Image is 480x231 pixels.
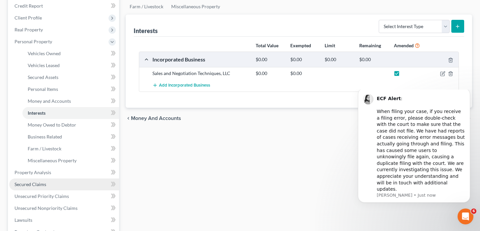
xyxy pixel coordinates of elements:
[356,57,390,63] div: $0.00
[29,103,117,109] p: Message from Lindsey, sent Just now
[15,181,46,187] span: Secured Claims
[28,146,61,151] span: Farm / Livestock
[9,167,119,178] a: Property Analysis
[22,71,119,83] a: Secured Assets
[9,190,119,202] a: Unsecured Priority Claims
[9,202,119,214] a: Unsecured Nonpriority Claims
[15,3,43,9] span: Credit Report
[28,62,60,68] span: Vehicles Leased
[321,57,356,63] div: $0.00
[15,15,42,20] span: Client Profile
[256,43,278,48] strong: Total Value
[29,6,53,12] b: ECF Alert
[287,57,321,63] div: $0.00
[287,70,321,77] div: $0.00
[149,70,252,77] div: Sales and Negotiation Techniques, LLC
[159,83,210,88] span: Add Incorporated Business
[28,134,62,139] span: Business Related
[22,59,119,71] a: Vehicles Leased
[15,4,25,15] img: Profile image for Lindsey
[22,143,119,155] a: Farm / Livestock
[134,27,158,35] div: Interests
[15,217,32,223] span: Lawsuits
[22,107,119,119] a: Interests
[28,98,71,104] span: Money and Accounts
[152,79,210,92] button: Add Incorporated Business
[458,209,473,224] iframe: Intercom live chat
[15,205,78,211] span: Unsecured Nonpriority Claims
[22,95,119,107] a: Money and Accounts
[22,119,119,131] a: Money Owed to Debtor
[15,170,51,175] span: Property Analysis
[28,110,46,116] span: Interests
[28,158,77,163] span: Miscellaneous Property
[471,209,476,214] span: 6
[290,43,311,48] strong: Exempted
[22,48,119,59] a: Vehicles Owned
[126,116,181,121] button: chevron_left Money and Accounts
[29,3,117,102] div: Message content
[15,27,43,32] span: Real Property
[325,43,335,48] strong: Limit
[9,178,119,190] a: Secured Claims
[359,43,381,48] strong: Remaining
[131,116,181,121] span: Money and Accounts
[252,70,287,77] div: $0.00
[28,122,76,128] span: Money Owed to Debtor
[252,57,287,63] div: $0.00
[348,90,480,213] iframe: Intercom notifications message
[28,51,61,56] span: Vehicles Owned
[15,193,69,199] span: Unsecured Priority Claims
[22,131,119,143] a: Business Related
[9,214,119,226] a: Lawsuits
[22,155,119,167] a: Miscellaneous Property
[15,39,52,44] span: Personal Property
[126,116,131,121] i: chevron_left
[29,6,117,103] div: : ​ When filing your case, if you receive a filing error, please double-check with the court to m...
[394,43,414,48] strong: Amended
[28,86,58,92] span: Personal Items
[22,83,119,95] a: Personal Items
[28,74,58,80] span: Secured Assets
[149,56,252,63] div: Incorporated Business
